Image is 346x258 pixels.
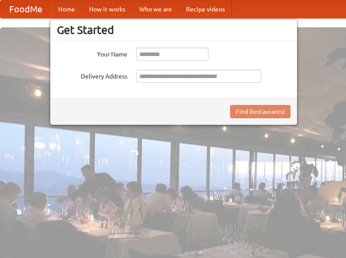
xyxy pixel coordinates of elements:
[82,0,132,18] a: How it works
[0,0,51,18] a: FoodMe
[51,0,82,18] a: Home
[132,0,179,18] a: Who we are
[179,0,232,18] a: Recipe videos
[57,70,127,81] label: Delivery Address
[57,48,127,59] label: Your Name
[57,23,290,37] h3: Get Started
[230,105,290,118] button: Find Restaurants!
